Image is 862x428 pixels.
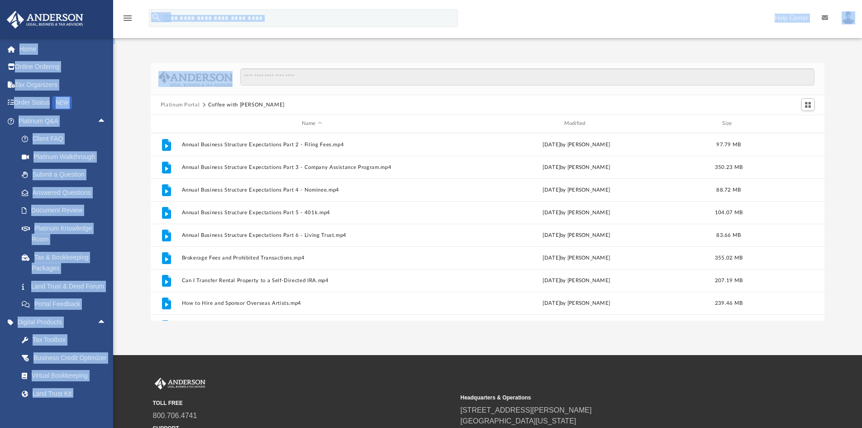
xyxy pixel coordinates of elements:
small: TOLL FREE [153,399,454,407]
span: 88.72 MB [716,187,741,192]
span: arrow_drop_up [97,112,115,130]
button: Can I Transfer Rental Property to a Self-Directed IRA.mp4 [181,278,442,284]
a: Answered Questions [13,183,120,202]
span: 239.46 MB [715,300,743,305]
div: Land Trust Kit [32,388,109,399]
a: Virtual Bookkeeping [13,367,120,385]
button: Annual Business Structure Expectations Part 4 - Nominee.mp4 [181,187,442,193]
a: Digital Productsarrow_drop_up [6,313,120,331]
div: Tax Toolbox [32,334,109,346]
div: id [751,120,814,128]
div: Name [181,120,442,128]
i: search [151,12,161,22]
div: Size [710,120,747,128]
span: 104.07 MB [715,210,743,215]
div: [DATE] by [PERSON_NAME] [446,208,707,216]
a: Document Review [13,202,120,220]
button: Coffee with [PERSON_NAME] [208,101,285,109]
a: Platinum Walkthrough [13,148,120,166]
div: [DATE] by [PERSON_NAME] [446,276,707,284]
button: Annual Business Structure Expectations Part 3 - Company Assistance Program.mp4 [181,164,442,170]
img: User Pic [842,11,855,24]
a: Online Ordering [6,58,120,76]
div: [DATE] by [PERSON_NAME] [446,140,707,149]
button: Platinum Portal [161,101,200,109]
button: Annual Business Structure Expectations Part 2 - Filing Fees.mp4 [181,142,442,148]
span: 207.19 MB [715,278,743,283]
a: Tax Toolbox [13,331,120,349]
button: Brokerage Fees and Prohibited Transactions.mp4 [181,255,442,261]
div: Business Credit Optimizer [32,352,109,364]
a: Home [6,40,120,58]
a: Platinum Knowledge Room [13,219,120,248]
img: Anderson Advisors Platinum Portal [4,11,86,29]
div: NEW [52,96,72,110]
div: [DATE] by [PERSON_NAME] [446,163,707,171]
div: Modified [446,120,706,128]
span: 355.02 MB [715,255,743,260]
a: Land Trust & Deed Forum [13,277,120,295]
button: Annual Business Structure Expectations Part 5 - 401k.mp4 [181,210,442,216]
div: [DATE] by [PERSON_NAME] [446,299,707,307]
a: 800.706.4741 [153,412,197,419]
a: Platinum Q&Aarrow_drop_up [6,112,120,130]
a: Tax Organizers [6,76,120,94]
a: Order StatusNEW [6,94,120,112]
button: Switch to Grid View [801,98,815,111]
span: 350.23 MB [715,164,743,169]
div: [DATE] by [PERSON_NAME] [446,254,707,262]
span: arrow_drop_up [97,313,115,332]
span: 83.66 MB [716,232,741,237]
a: Submit a Question [13,166,120,184]
div: Virtual Bookkeeping [32,370,109,381]
img: Anderson Advisors Platinum Portal [153,378,207,390]
a: [GEOGRAPHIC_DATA][US_STATE] [461,417,576,425]
div: [DATE] by [PERSON_NAME] [446,186,707,194]
small: Headquarters & Operations [461,394,762,402]
div: id [155,120,177,128]
input: Search files and folders [240,68,814,86]
div: grid [151,133,825,321]
button: Annual Business Structure Expectations Part 6 - Living Trust.mp4 [181,232,442,238]
a: Tax & Bookkeeping Packages [13,248,120,277]
a: Client FAQ [13,130,120,148]
button: How to Hire and Sponsor Overseas Artists.mp4 [181,300,442,306]
span: 97.79 MB [716,142,741,147]
a: Business Credit Optimizer [13,349,120,367]
a: Portal Feedback [13,295,120,313]
a: menu [122,17,133,24]
a: [STREET_ADDRESS][PERSON_NAME] [461,406,592,414]
div: [DATE] by [PERSON_NAME] [446,231,707,239]
i: menu [122,13,133,24]
a: Land Trust Kit [13,385,120,403]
